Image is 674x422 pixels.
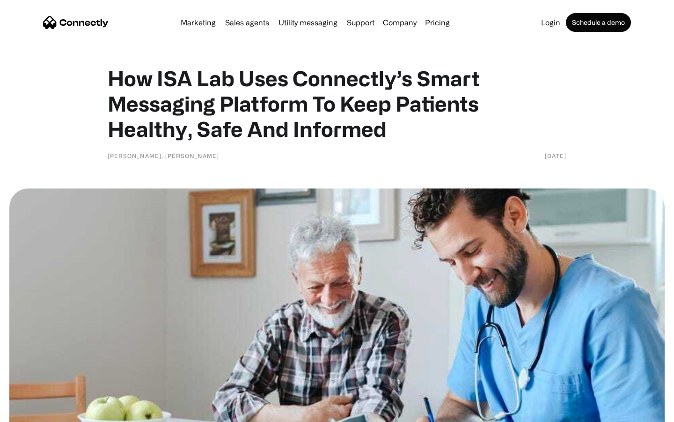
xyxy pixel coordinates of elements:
[19,406,56,419] ul: Language list
[221,19,273,26] a: Sales agents
[383,16,417,29] div: Company
[108,151,219,160] div: [PERSON_NAME], [PERSON_NAME]
[9,406,56,419] aside: Language selected: English
[343,19,378,26] a: Support
[275,19,341,26] a: Utility messaging
[566,13,631,32] a: Schedule a demo
[421,19,454,26] a: Pricing
[108,66,566,142] h1: How ISA Lab Uses Connectly’s Smart Messaging Platform To Keep Patients Healthy, Safe And Informed
[177,19,220,26] a: Marketing
[537,19,564,26] a: Login
[545,151,566,160] div: [DATE]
